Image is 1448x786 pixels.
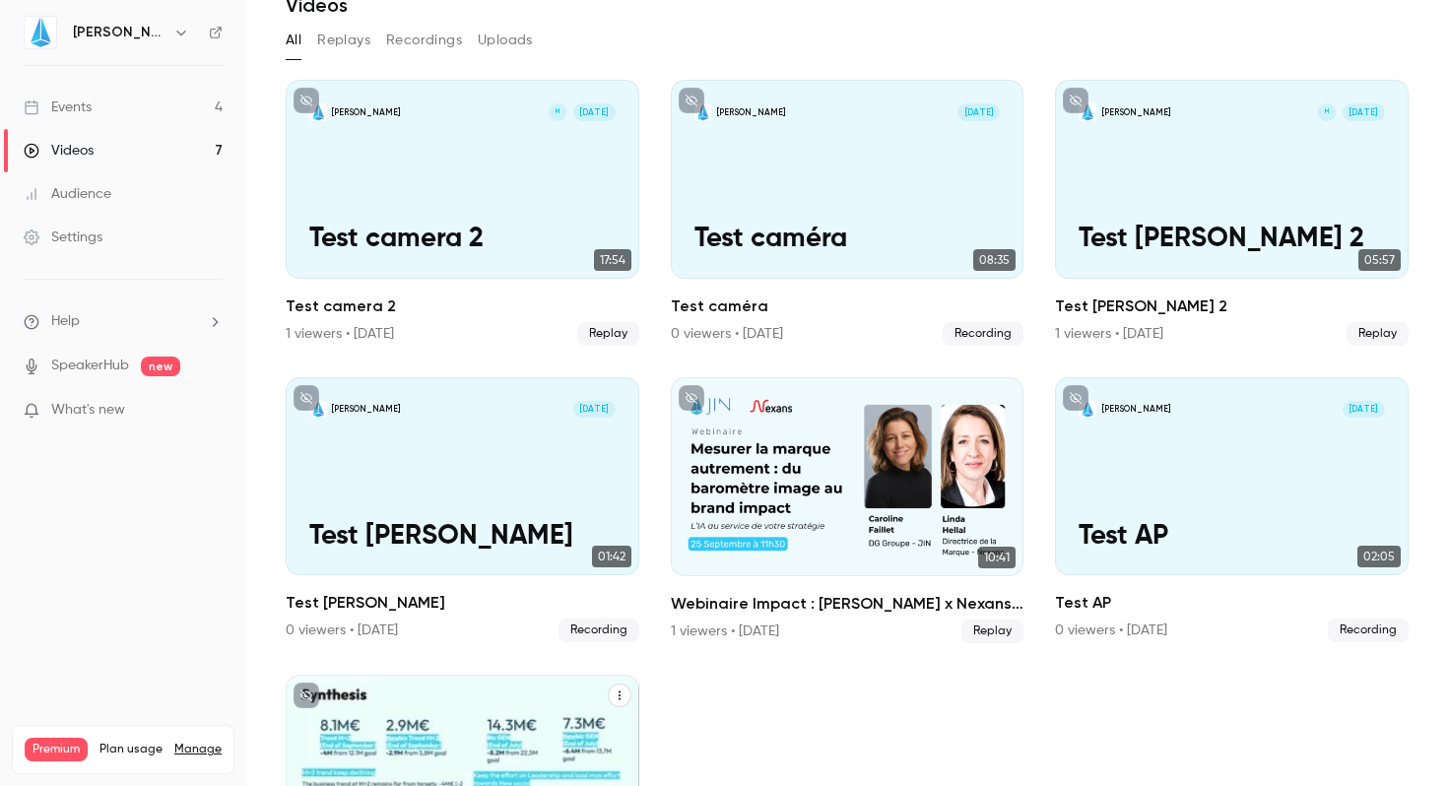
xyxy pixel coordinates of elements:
button: All [286,25,301,56]
span: Plan usage [99,742,163,757]
span: Help [51,311,80,332]
a: Test Romain[PERSON_NAME][DATE]Test [PERSON_NAME]01:42Test [PERSON_NAME]0 viewers • [DATE]Recording [286,377,639,643]
span: Replay [577,322,639,346]
div: 1 viewers • [DATE] [286,324,394,344]
button: unpublished [294,385,319,411]
div: 1 viewers • [DATE] [1055,324,1163,344]
p: [PERSON_NAME] [332,106,400,118]
div: 0 viewers • [DATE] [1055,621,1167,640]
li: Test Romain [286,377,639,643]
li: Test camera 2 [286,80,639,346]
p: Test AP [1079,521,1385,553]
span: Recording [559,619,639,642]
span: [DATE] [1343,103,1385,121]
span: 08:35 [973,249,1016,271]
h2: Test AP [1055,591,1409,615]
a: Test Romain 2[PERSON_NAME]H[DATE]Test [PERSON_NAME] 205:57Test [PERSON_NAME] 21 viewers • [DATE]R... [1055,80,1409,346]
a: SpeakerHub [51,356,129,376]
span: Premium [25,738,88,761]
span: 02:05 [1357,546,1401,567]
span: new [141,357,180,376]
p: [PERSON_NAME] [717,106,785,118]
div: Events [24,98,92,117]
h2: Test camera 2 [286,295,639,318]
p: Test [PERSON_NAME] [309,521,616,553]
span: Replay [1347,322,1409,346]
span: Replay [961,620,1023,643]
span: [DATE] [957,103,1000,121]
span: [DATE] [573,401,616,419]
div: Audience [24,184,111,204]
button: unpublished [294,683,319,708]
a: Test caméra [PERSON_NAME][DATE]Test caméra08:35Test caméra0 viewers • [DATE]Recording [671,80,1024,346]
div: 0 viewers • [DATE] [671,324,783,344]
span: [DATE] [1343,401,1385,419]
p: [PERSON_NAME] [332,403,400,415]
span: Recording [1328,619,1409,642]
img: JIN [25,17,56,48]
h2: Webinaire Impact : [PERSON_NAME] x Nexans TEST [671,592,1024,616]
li: Test caméra [671,80,1024,346]
div: Settings [24,228,102,247]
li: Test AP [1055,377,1409,643]
h2: Test [PERSON_NAME] 2 [1055,295,1409,318]
button: Replays [317,25,370,56]
a: 10:41Webinaire Impact : [PERSON_NAME] x Nexans TEST1 viewers • [DATE]Replay [671,377,1024,643]
span: Recording [943,322,1023,346]
button: unpublished [1063,88,1088,113]
iframe: Noticeable Trigger [199,402,223,420]
div: 0 viewers • [DATE] [286,621,398,640]
li: help-dropdown-opener [24,311,223,332]
div: Videos [24,141,94,161]
button: unpublished [679,385,704,411]
a: Manage [174,742,222,757]
button: Recordings [386,25,462,56]
li: Webinaire Impact : JIN x Nexans TEST [671,377,1024,643]
p: [PERSON_NAME] [1102,403,1170,415]
span: What's new [51,400,125,421]
p: Test caméra [694,224,1001,255]
a: Test AP[PERSON_NAME][DATE]Test AP02:05Test AP0 viewers • [DATE]Recording [1055,377,1409,643]
button: unpublished [294,88,319,113]
button: unpublished [679,88,704,113]
p: Test [PERSON_NAME] 2 [1079,224,1385,255]
button: Uploads [478,25,533,56]
div: H [1317,102,1337,122]
button: unpublished [1063,385,1088,411]
a: Test camera 2[PERSON_NAME]H[DATE]Test camera 217:54Test camera 21 viewers • [DATE]Replay [286,80,639,346]
div: 1 viewers • [DATE] [671,622,779,641]
span: 17:54 [594,249,631,271]
li: Test Romain 2 [1055,80,1409,346]
span: 01:42 [592,546,631,567]
h2: Test [PERSON_NAME] [286,591,639,615]
span: 10:41 [978,547,1016,568]
div: H [548,102,567,122]
p: Test camera 2 [309,224,616,255]
p: [PERSON_NAME] [1102,106,1170,118]
span: 05:57 [1358,249,1401,271]
h6: [PERSON_NAME] [73,23,165,42]
h2: Test caméra [671,295,1024,318]
span: [DATE] [573,103,616,121]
